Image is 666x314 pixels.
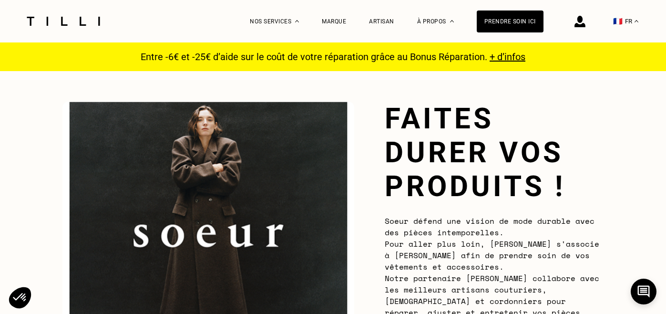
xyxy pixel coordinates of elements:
[23,17,103,26] img: Logo du service de couturière Tilli
[322,18,346,25] a: Marque
[450,20,454,22] img: Menu déroulant à propos
[635,20,638,22] img: menu déroulant
[135,51,531,63] p: Entre -6€ et -25€ d’aide sur le coût de votre réparation grâce au Bonus Réparation.
[613,17,623,26] span: 🇫🇷
[295,20,299,22] img: Menu déroulant
[385,102,604,203] h1: Faites durer vos produits !
[490,51,525,63] a: + d’infos
[477,10,543,32] a: Prendre soin ici
[574,16,585,27] img: icône connexion
[369,18,394,25] a: Artisan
